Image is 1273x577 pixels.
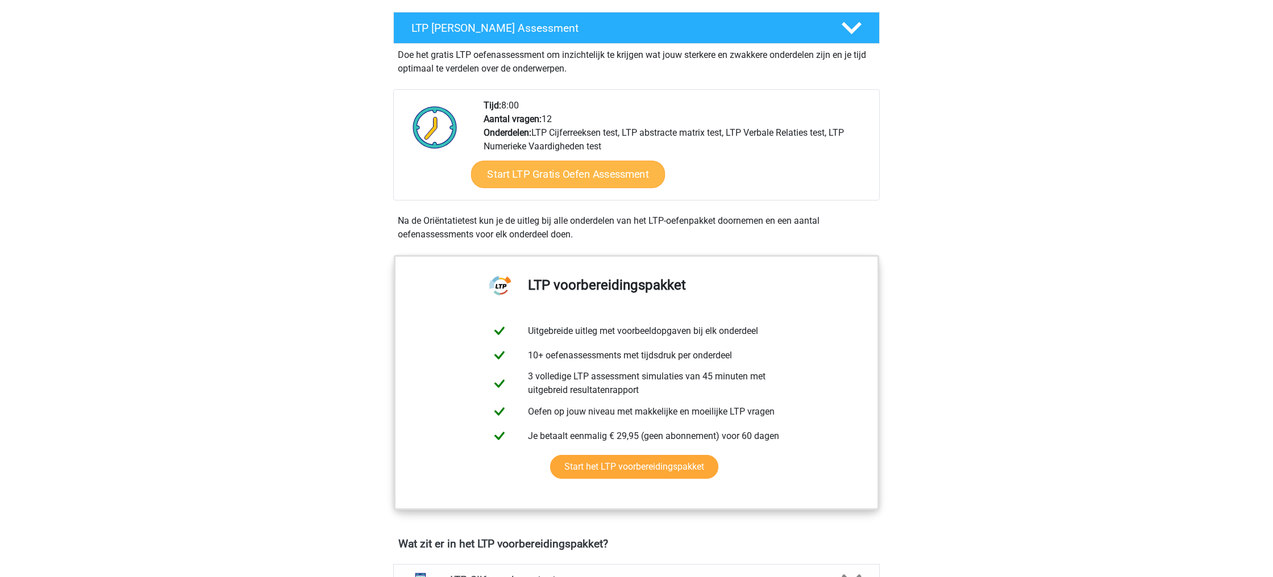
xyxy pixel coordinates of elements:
img: Klok [406,99,464,156]
a: LTP [PERSON_NAME] Assessment [389,12,884,44]
a: Start het LTP voorbereidingspakket [550,455,718,479]
b: Onderdelen: [484,127,531,138]
b: Tijd: [484,100,501,111]
h4: Wat zit er in het LTP voorbereidingspakket? [398,537,875,550]
a: Start LTP Gratis Oefen Assessment [471,161,665,188]
div: Na de Oriëntatietest kun je de uitleg bij alle onderdelen van het LTP-oefenpakket doornemen en ee... [393,214,880,241]
h4: LTP [PERSON_NAME] Assessment [411,22,823,35]
div: Doe het gratis LTP oefenassessment om inzichtelijk te krijgen wat jouw sterkere en zwakkere onder... [393,44,880,76]
b: Aantal vragen: [484,114,542,124]
div: 8:00 12 LTP Cijferreeksen test, LTP abstracte matrix test, LTP Verbale Relaties test, LTP Numerie... [475,99,879,200]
